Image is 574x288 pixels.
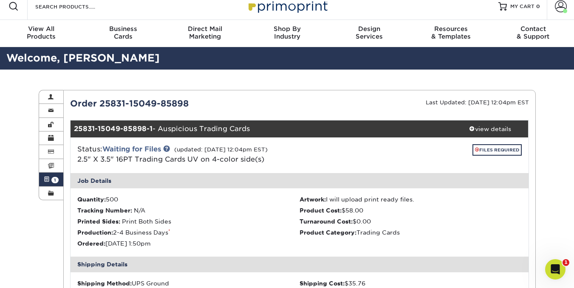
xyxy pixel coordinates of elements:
div: Cards [82,25,164,40]
iframe: Google Customer Reviews [2,262,72,285]
div: $35.76 [300,279,522,288]
div: Services [328,25,410,40]
strong: Printed Sides: [77,218,120,225]
span: Contact [492,25,574,33]
strong: Tracking Number: [77,207,132,214]
a: DesignServices [328,20,410,47]
iframe: Intercom live chat [545,259,566,280]
li: Trading Cards [300,228,522,237]
a: view details [452,120,529,137]
span: Print Both Sides [122,218,171,225]
a: Waiting for Files [102,145,161,153]
div: Industry [246,25,328,40]
strong: 25831-15049-85898-1 [74,125,153,133]
strong: Quantity: [77,196,106,203]
div: UPS Ground [77,279,300,288]
strong: Turnaround Cost: [300,218,353,225]
li: $58.00 [300,206,522,215]
a: Direct MailMarketing [164,20,246,47]
small: (updated: [DATE] 12:04pm EST) [174,146,268,153]
a: Contact& Support [492,20,574,47]
span: Direct Mail [164,25,246,33]
a: 1 [39,173,64,186]
li: I will upload print ready files. [300,195,522,204]
strong: Product Category: [300,229,356,236]
strong: Ordered: [77,240,105,247]
span: Business [82,25,164,33]
div: Order 25831-15049-85898 [64,97,300,110]
div: & Templates [410,25,492,40]
small: Last Updated: [DATE] 12:04pm EST [426,99,529,106]
div: Status: [71,144,376,165]
input: SEARCH PRODUCTS..... [34,1,117,11]
span: MY CART [510,3,534,10]
strong: Shipping Method: [77,280,132,287]
span: Shop By [246,25,328,33]
li: 500 [77,195,300,204]
strong: Shipping Cost: [300,280,345,287]
div: Job Details [71,173,529,188]
li: $0.00 [300,217,522,226]
li: [DATE] 1:50pm [77,239,300,248]
a: 2.5" X 3.5" 16PT Trading Cards UV on 4-color side(s) [77,155,264,163]
div: Marketing [164,25,246,40]
a: Resources& Templates [410,20,492,47]
span: 1 [563,259,569,266]
div: & Support [492,25,574,40]
div: Shipping Details [71,257,529,272]
strong: Artwork: [300,196,326,203]
span: 1 [51,177,59,183]
span: N/A [134,207,145,214]
span: 0 [536,3,540,9]
a: FILES REQUIRED [472,144,522,156]
li: 2-4 Business Days [77,228,300,237]
span: Resources [410,25,492,33]
div: view details [452,125,529,133]
a: Shop ByIndustry [246,20,328,47]
strong: Product Cost: [300,207,342,214]
a: BusinessCards [82,20,164,47]
span: Design [328,25,410,33]
div: - Auspicious Trading Cards [71,120,452,137]
strong: Production: [77,229,113,236]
